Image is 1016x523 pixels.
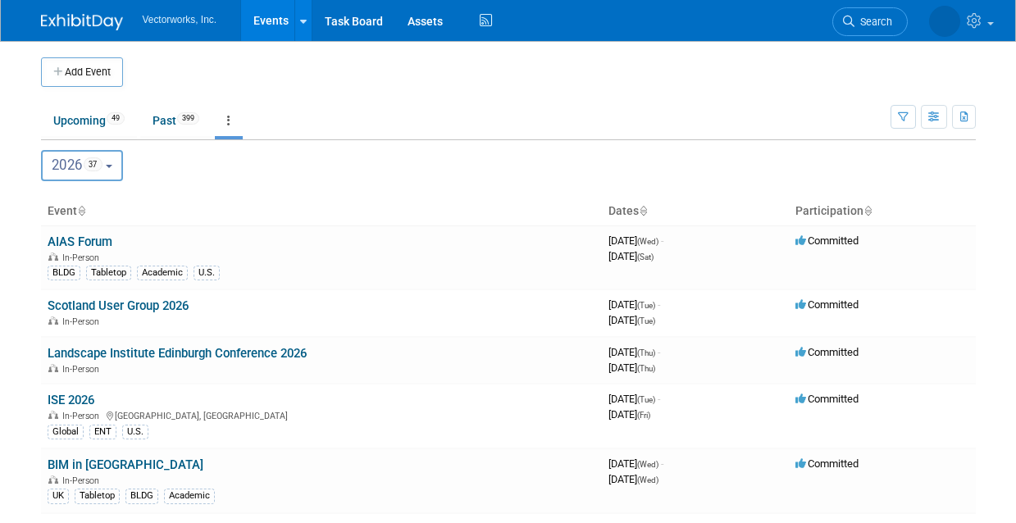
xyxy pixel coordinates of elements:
[177,112,199,125] span: 399
[75,489,120,503] div: Tabletop
[637,475,658,484] span: (Wed)
[608,298,660,311] span: [DATE]
[637,364,655,373] span: (Thu)
[86,266,131,280] div: Tabletop
[608,408,650,421] span: [DATE]
[863,204,872,217] a: Sort by Participation Type
[608,393,660,405] span: [DATE]
[832,7,908,36] a: Search
[637,395,655,404] span: (Tue)
[661,234,663,247] span: -
[48,346,307,361] a: Landscape Institute Edinburgh Conference 2026
[48,266,80,280] div: BLDG
[602,198,789,225] th: Dates
[795,298,859,311] span: Committed
[658,393,660,405] span: -
[789,198,976,225] th: Participation
[637,301,655,310] span: (Tue)
[637,252,654,261] span: (Sat)
[48,234,112,249] a: AIAS Forum
[658,346,660,358] span: -
[164,489,215,503] div: Academic
[41,57,123,87] button: Add Event
[929,6,960,37] img: Tania Arabian
[122,425,148,439] div: U.S.
[795,393,859,405] span: Committed
[41,105,137,136] a: Upcoming49
[637,237,658,246] span: (Wed)
[48,425,84,439] div: Global
[637,316,655,325] span: (Tue)
[639,204,647,217] a: Sort by Start Date
[795,234,859,247] span: Committed
[658,298,660,311] span: -
[77,204,85,217] a: Sort by Event Name
[854,16,892,28] span: Search
[48,298,189,313] a: Scotland User Group 2026
[62,475,104,486] span: In-Person
[795,346,859,358] span: Committed
[107,112,125,125] span: 49
[84,157,103,171] span: 37
[89,425,116,439] div: ENT
[41,14,123,30] img: ExhibitDay
[62,252,104,263] span: In-Person
[608,234,663,247] span: [DATE]
[48,252,58,261] img: In-Person Event
[637,348,655,357] span: (Thu)
[52,157,103,173] span: 2026
[48,408,595,421] div: [GEOGRAPHIC_DATA], [GEOGRAPHIC_DATA]
[62,411,104,421] span: In-Person
[608,250,654,262] span: [DATE]
[637,460,658,469] span: (Wed)
[125,489,158,503] div: BLDG
[48,475,58,484] img: In-Person Event
[608,362,655,374] span: [DATE]
[795,457,859,470] span: Committed
[48,457,203,472] a: BIM in [GEOGRAPHIC_DATA]
[62,316,104,327] span: In-Person
[48,411,58,419] img: In-Person Event
[608,346,660,358] span: [DATE]
[608,457,663,470] span: [DATE]
[48,393,94,407] a: ISE 2026
[661,457,663,470] span: -
[62,364,104,375] span: In-Person
[194,266,220,280] div: U.S.
[48,316,58,325] img: In-Person Event
[608,473,658,485] span: [DATE]
[41,198,602,225] th: Event
[637,411,650,420] span: (Fri)
[137,266,188,280] div: Academic
[48,364,58,372] img: In-Person Event
[608,314,655,326] span: [DATE]
[41,150,124,181] button: 202637
[48,489,69,503] div: UK
[140,105,212,136] a: Past399
[143,14,217,25] span: Vectorworks, Inc.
